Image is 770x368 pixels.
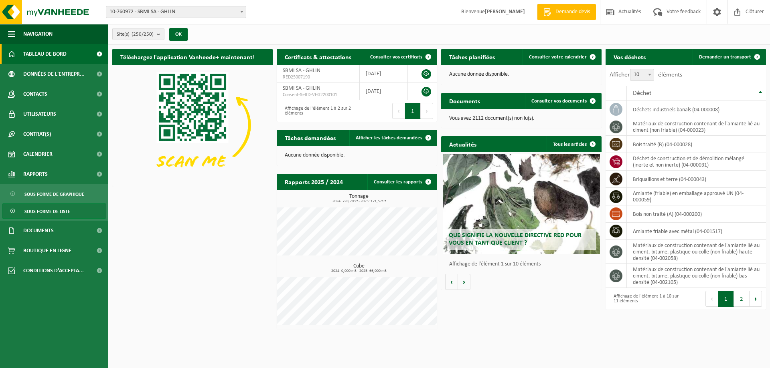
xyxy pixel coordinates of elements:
span: Demande devis [553,8,592,16]
span: Calendrier [23,144,53,164]
span: Données de l'entrepr... [23,64,85,84]
h2: Rapports 2025 / 2024 [277,174,351,189]
span: Sous forme de graphique [24,187,84,202]
a: Sous forme de graphique [2,186,106,201]
strong: [PERSON_NAME] [485,9,525,15]
img: Download de VHEPlus App [112,65,273,185]
span: Navigation [23,24,53,44]
h2: Téléchargez l'application Vanheede+ maintenant! [112,49,263,64]
h2: Actualités [441,136,484,152]
a: Demander un transport [693,49,765,65]
label: Afficher éléments [610,72,682,78]
count: (250/250) [132,32,154,37]
button: Volgende [458,274,470,290]
span: SBMI SA - GHLIN [283,68,320,74]
span: 10 [630,69,654,81]
h2: Tâches demandées [277,130,344,145]
span: Afficher les tâches demandées [356,135,422,141]
td: briquaillons et terre (04-000043) [627,171,766,188]
h3: Tonnage [281,194,437,203]
span: Sous forme de liste [24,204,70,219]
a: Consulter votre calendrier [523,49,601,65]
p: Affichage de l'élément 1 sur 10 éléments [449,261,598,267]
button: Site(s)(250/250) [112,28,164,40]
span: 2024: 0,000 m3 - 2025: 66,000 m3 [281,269,437,273]
span: 10 [630,69,654,80]
p: Aucune donnée disponible. [449,72,594,77]
p: Vous avez 2112 document(s) non lu(s). [449,116,594,121]
span: Documents [23,221,54,241]
span: Boutique en ligne [23,241,71,261]
span: Site(s) [117,28,154,40]
span: Consent-SelfD-VEG2200101 [283,92,353,98]
button: 2 [734,291,750,307]
a: Afficher les tâches demandées [349,130,436,146]
button: Vorige [445,274,458,290]
div: Affichage de l'élément 1 à 10 sur 11 éléments [610,290,682,308]
a: Tous les articles [547,136,601,152]
td: déchet de construction et de démolition mélangé (inerte et non inerte) (04-000031) [627,153,766,171]
span: Utilisateurs [23,104,56,124]
span: Demander un transport [699,54,751,60]
h2: Certificats & attestations [277,49,359,64]
span: 10-760972 - SBMI SA - GHLIN [106,6,246,18]
h2: Documents [441,93,488,109]
h3: Cube [281,263,437,273]
td: déchets industriels banals (04-000008) [627,101,766,118]
td: amiante (friable) en emballage approuvé UN (04-000059) [627,188,766,205]
button: Next [421,103,433,119]
button: Previous [705,291,718,307]
span: 2024: 728,703 t - 2025: 171,571 t [281,199,437,203]
td: matériaux de construction contenant de l'amiante lié au ciment, bitume, plastique ou colle (non f... [627,240,766,264]
td: Matériaux de construction contenant de l'amiante lié au ciment, bitume, plastique ou colle (non f... [627,264,766,288]
td: bois traité (B) (04-000028) [627,136,766,153]
span: SBMI SA - GHLIN [283,85,320,91]
span: RED25007190 [283,74,353,80]
a: Demande devis [537,4,596,20]
td: amiante friable avec métal (04-001517) [627,223,766,240]
a: Consulter vos documents [525,93,601,109]
span: Contacts [23,84,47,104]
span: Tableau de bord [23,44,67,64]
a: Consulter les rapports [367,174,436,190]
button: OK [169,28,188,41]
button: 1 [718,291,734,307]
td: [DATE] [360,65,408,82]
h2: Tâches planifiées [441,49,503,64]
button: 1 [405,103,421,119]
td: bois non traité (A) (04-000200) [627,205,766,223]
td: matériaux de construction contenant de l'amiante lié au ciment (non friable) (04-000023) [627,118,766,136]
button: Previous [392,103,405,119]
span: Déchet [633,90,651,97]
h2: Vos déchets [606,49,654,64]
span: Que signifie la nouvelle directive RED pour vous en tant que client ? [449,232,582,246]
div: Affichage de l'élément 1 à 2 sur 2 éléments [281,102,353,120]
p: Aucune donnée disponible. [285,153,429,158]
td: [DATE] [360,82,408,100]
span: Consulter vos certificats [370,54,422,60]
a: Sous forme de liste [2,203,106,219]
a: Que signifie la nouvelle directive RED pour vous en tant que client ? [443,154,600,254]
span: Conditions d'accepta... [23,261,84,281]
a: Consulter vos certificats [364,49,436,65]
span: Rapports [23,164,48,184]
span: Consulter votre calendrier [529,54,587,60]
button: Next [750,291,762,307]
span: Contrat(s) [23,124,51,144]
span: Consulter vos documents [531,99,587,104]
